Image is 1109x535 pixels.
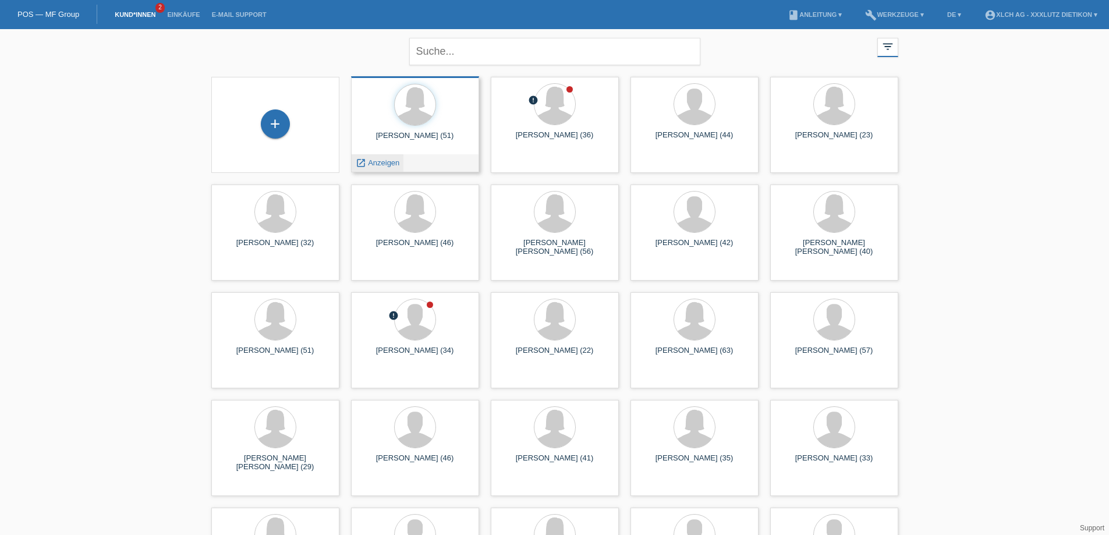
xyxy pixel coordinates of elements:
a: Support [1080,524,1104,532]
div: [PERSON_NAME] (36) [500,130,610,149]
span: 2 [155,3,165,13]
div: [PERSON_NAME] (46) [360,453,470,472]
div: [PERSON_NAME] (57) [780,346,889,364]
div: [PERSON_NAME] (23) [780,130,889,149]
i: error [528,95,538,105]
div: [PERSON_NAME] (63) [640,346,749,364]
div: [PERSON_NAME] (33) [780,453,889,472]
i: account_circle [984,9,996,21]
div: [PERSON_NAME] [PERSON_NAME] (29) [221,453,330,472]
i: filter_list [881,40,894,53]
div: [PERSON_NAME] (41) [500,453,610,472]
div: Zurückgewiesen [528,95,538,107]
a: POS — MF Group [17,10,79,19]
div: Kund*in hinzufügen [261,114,289,134]
div: [PERSON_NAME] (22) [500,346,610,364]
div: [PERSON_NAME] (51) [360,131,470,150]
div: [PERSON_NAME] (51) [221,346,330,364]
a: bookAnleitung ▾ [782,11,848,18]
div: [PERSON_NAME] (32) [221,238,330,257]
a: DE ▾ [941,11,967,18]
input: Suche... [409,38,700,65]
i: error [388,310,399,321]
i: launch [356,158,366,168]
a: Einkäufe [161,11,205,18]
div: [PERSON_NAME] [PERSON_NAME] (40) [780,238,889,257]
div: [PERSON_NAME] (42) [640,238,749,257]
a: Kund*innen [109,11,161,18]
a: buildWerkzeuge ▾ [859,11,930,18]
div: [PERSON_NAME] [PERSON_NAME] (56) [500,238,610,257]
a: launch Anzeigen [356,158,400,167]
div: [PERSON_NAME] (44) [640,130,749,149]
a: E-Mail Support [206,11,272,18]
i: book [788,9,799,21]
a: account_circleXLCH AG - XXXLutz Dietikon ▾ [979,11,1103,18]
span: Anzeigen [368,158,399,167]
i: build [865,9,877,21]
div: [PERSON_NAME] (34) [360,346,470,364]
div: Zurückgewiesen [388,310,399,323]
div: [PERSON_NAME] (35) [640,453,749,472]
div: [PERSON_NAME] (46) [360,238,470,257]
